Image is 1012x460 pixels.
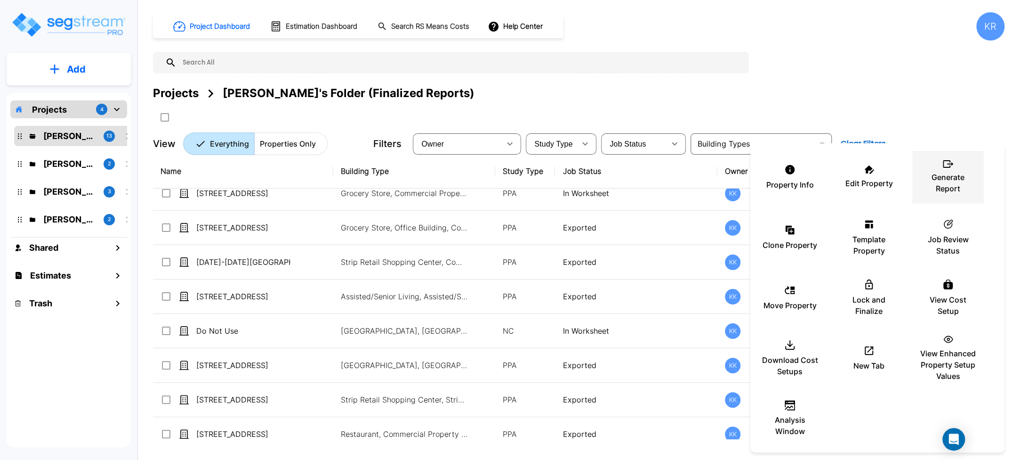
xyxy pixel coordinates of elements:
[920,172,976,194] p: Generate Report
[920,294,976,317] p: View Cost Setup
[762,354,818,377] p: Download Cost Setups
[763,300,817,311] p: Move Property
[763,239,817,251] p: Clone Property
[942,428,965,451] div: Open Intercom Messenger
[762,414,818,437] p: Analysis Window
[920,234,976,256] p: Job Review Status
[841,294,897,317] p: Lock and Finalize
[853,360,884,371] p: New Tab
[766,179,814,190] p: Property Info
[920,348,976,382] p: View Enhanced Property Setup Values
[841,234,897,256] p: Template Property
[845,178,893,189] p: Edit Property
